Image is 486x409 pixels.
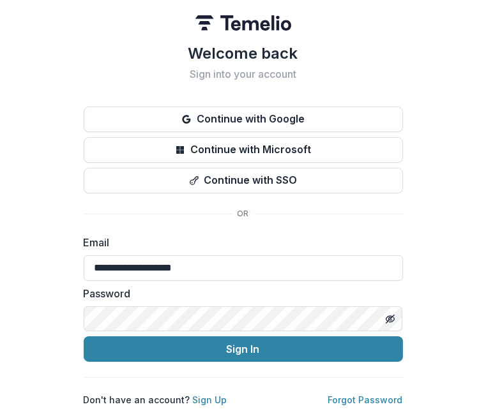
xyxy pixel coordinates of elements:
label: Password [84,286,395,301]
img: Temelio [195,15,291,31]
button: Sign In [84,336,403,362]
button: Toggle password visibility [380,309,400,329]
a: Sign Up [193,394,227,405]
p: Don't have an account? [84,393,227,406]
a: Forgot Password [328,394,403,405]
button: Continue with Google [84,107,403,132]
h2: Sign into your account [84,68,403,80]
button: Continue with Microsoft [84,137,403,163]
label: Email [84,235,395,250]
button: Continue with SSO [84,168,403,193]
h1: Welcome back [84,43,403,64]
